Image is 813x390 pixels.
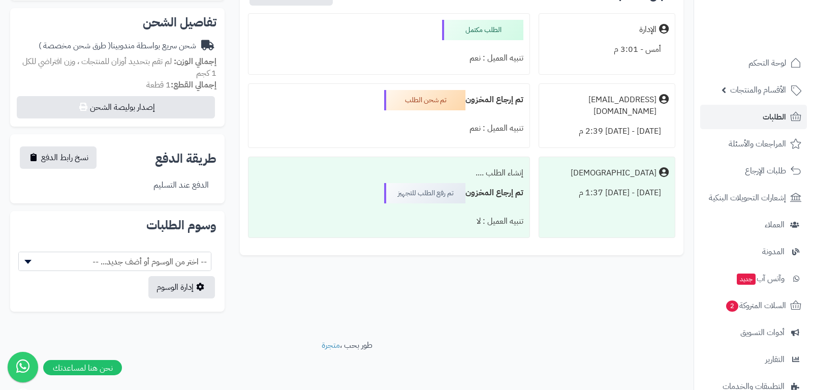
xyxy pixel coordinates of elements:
span: -- اختر من الوسوم أو أضف جديد... -- [18,252,211,271]
div: [EMAIL_ADDRESS][DOMAIN_NAME] [545,94,656,117]
div: إنشاء الطلب .... [255,163,523,183]
div: تنبيه العميل : نعم [255,48,523,68]
h2: تفاصيل الشحن [18,16,216,28]
div: الإدارة [639,24,656,36]
button: إصدار بوليصة الشحن [17,96,215,118]
div: أمس - 3:01 م [545,40,669,59]
strong: إجمالي القطع: [171,79,216,91]
span: لوحة التحكم [748,56,786,70]
h2: طريقة الدفع [155,153,216,165]
small: 1 قطعة [146,79,216,91]
a: السلات المتروكة2 [700,293,807,318]
div: الطلب مكتمل [442,20,523,40]
a: المدونة [700,239,807,264]
span: الأقسام والمنتجات [730,83,786,97]
a: أدوات التسويق [700,320,807,345]
span: طلبات الإرجاع [745,164,786,178]
div: تم رفع الطلب للتجهيز [384,183,465,203]
span: جديد [737,274,756,285]
div: شحن سريع بواسطة مندوبينا [39,40,196,52]
div: تنبيه العميل : لا [255,212,523,231]
a: المراجعات والأسئلة [700,132,807,156]
span: لم تقم بتحديد أوزان للمنتجات ، وزن افتراضي للكل 1 كجم [22,55,216,79]
span: -- اختر من الوسوم أو أضف جديد... -- [19,252,211,272]
strong: إجمالي الوزن: [174,55,216,68]
span: وآتس آب [736,272,785,286]
div: [DEMOGRAPHIC_DATA] [571,167,656,179]
a: التقارير [700,347,807,372]
div: [DATE] - [DATE] 2:39 م [545,122,669,141]
h2: وسوم الطلبات [18,219,216,231]
div: الدفع عند التسليم [153,179,209,191]
span: المراجعات والأسئلة [729,137,786,151]
button: نسخ رابط الدفع [20,146,97,169]
img: logo-2.png [744,24,803,45]
span: السلات المتروكة [725,298,786,313]
b: تم إرجاع المخزون [465,187,523,199]
a: الطلبات [700,105,807,129]
div: [DATE] - [DATE] 1:37 م [545,183,669,203]
span: 2 [726,301,738,312]
span: التقارير [765,352,785,367]
span: العملاء [765,218,785,232]
a: طلبات الإرجاع [700,159,807,183]
div: تم شحن الطلب [384,90,465,110]
span: نسخ رابط الدفع [41,152,88,164]
a: لوحة التحكم [700,51,807,75]
b: تم إرجاع المخزون [465,94,523,106]
span: إشعارات التحويلات البنكية [709,191,786,205]
span: الطلبات [763,110,786,124]
span: المدونة [762,245,785,259]
a: وآتس آبجديد [700,266,807,291]
span: أدوات التسويق [740,325,785,340]
a: إدارة الوسوم [148,276,215,298]
a: متجرة [322,339,340,351]
div: تنبيه العميل : نعم [255,118,523,138]
a: العملاء [700,213,807,237]
span: ( طرق شحن مخصصة ) [39,40,111,52]
a: إشعارات التحويلات البنكية [700,186,807,210]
